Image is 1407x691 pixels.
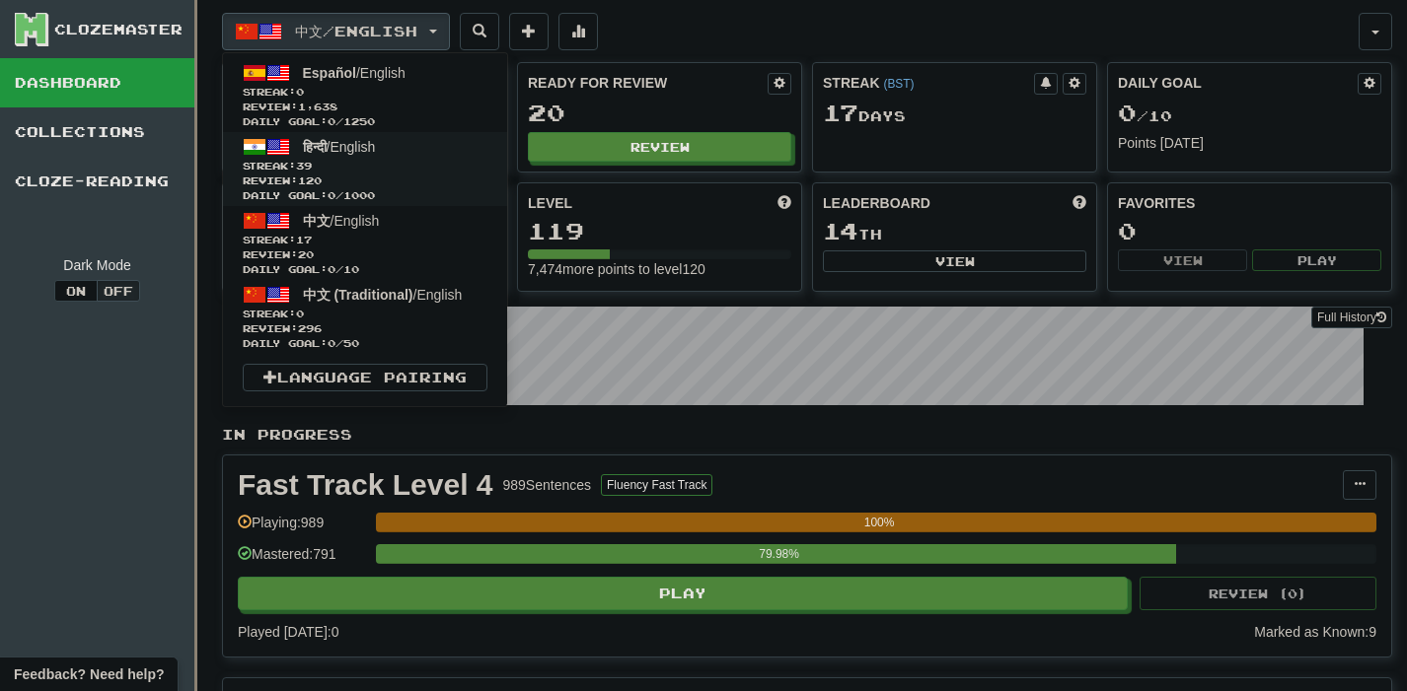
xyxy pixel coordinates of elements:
button: Fluency Fast Track [601,474,712,496]
a: हिन्दी/EnglishStreak:39 Review:120Daily Goal:0/1000 [223,132,507,206]
a: 中文 (Traditional)/EnglishStreak:0 Review:296Daily Goal:0/50 [223,280,507,354]
a: (BST) [883,77,914,91]
span: Open feedback widget [14,664,164,684]
span: Played [DATE]: 0 [238,624,338,640]
div: 20 [528,101,791,125]
a: Language Pairing [243,364,487,391]
span: Review: 1,638 [243,100,487,114]
span: 0 [296,86,304,98]
span: Leaderboard [823,193,930,213]
span: 中文 [303,213,331,229]
div: 119 [528,219,791,243]
button: View [823,250,1086,272]
button: Review (0) [1140,577,1376,610]
button: Search sentences [460,13,499,50]
div: 989 Sentences [503,475,592,495]
span: Daily Goal: / 50 [243,336,487,351]
span: Score more points to level up [778,193,791,213]
span: 0 [328,115,335,127]
a: Español/EnglishStreak:0 Review:1,638Daily Goal:0/1250 [223,58,507,132]
span: / English [303,65,406,81]
div: Streak [823,73,1034,93]
span: 0 [328,337,335,349]
span: Review: 296 [243,321,487,336]
span: 中文 / English [295,23,417,39]
div: th [823,219,1086,244]
span: Level [528,193,572,213]
span: Streak: [243,159,487,173]
div: Mastered: 791 [238,544,366,577]
span: 0 [328,189,335,201]
p: In Progress [222,425,1392,445]
div: Fast Track Level 4 [238,470,493,500]
span: Daily Goal: / 1250 [243,114,487,129]
button: Review [528,132,791,162]
span: 0 [296,308,304,319]
button: Play [238,577,1128,610]
button: Add sentence to collection [509,13,549,50]
div: Day s [823,101,1086,126]
a: Full History [1311,307,1392,328]
span: Daily Goal: / 10 [243,262,487,277]
span: This week in points, UTC [1073,193,1086,213]
button: Play [1252,249,1381,271]
span: / English [303,287,463,303]
button: Off [97,280,140,302]
div: Clozemaster [54,20,183,39]
a: 中文/EnglishStreak:17 Review:20Daily Goal:0/10 [223,206,507,280]
span: 0 [1118,99,1137,126]
span: 中文 (Traditional) [303,287,413,303]
span: Streak: [243,233,487,247]
span: 17 [823,99,858,126]
span: Streak: [243,307,487,321]
span: Review: 120 [243,173,487,188]
div: Favorites [1118,193,1381,213]
span: हिन्दी [303,139,327,155]
span: 0 [328,263,335,275]
div: Ready for Review [528,73,768,93]
span: 14 [823,217,858,244]
div: 0 [1118,219,1381,243]
button: View [1118,249,1247,271]
div: Playing: 989 [238,513,366,545]
span: 17 [296,234,312,245]
div: Marked as Known: 9 [1254,622,1376,642]
div: Daily Goal [1118,73,1358,95]
span: Daily Goal: / 1000 [243,188,487,203]
button: On [54,280,98,302]
span: Streak: [243,85,487,100]
span: Español [303,65,356,81]
span: / English [303,213,380,229]
button: More stats [558,13,598,50]
div: 79.98% [382,544,1176,564]
span: Review: 20 [243,247,487,262]
span: 39 [296,160,312,172]
div: Points [DATE] [1118,133,1381,153]
div: 100% [382,513,1376,532]
button: 中文/English [222,13,450,50]
div: 7,474 more points to level 120 [528,259,791,279]
div: Dark Mode [15,255,180,275]
span: / 10 [1118,107,1172,124]
span: / English [303,139,376,155]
